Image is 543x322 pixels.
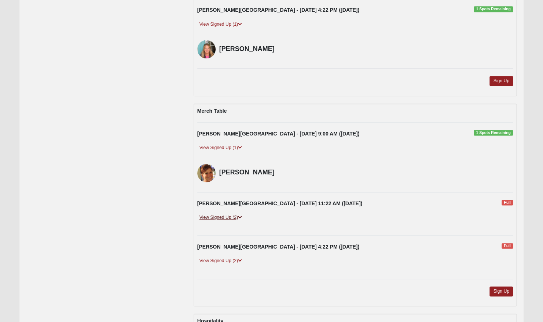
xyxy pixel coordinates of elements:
[197,164,216,182] img: Leslie Mays
[197,40,216,58] img: Kim Kindig
[197,108,227,114] strong: Merch Table
[197,244,359,250] strong: [PERSON_NAME][GEOGRAPHIC_DATA] - [DATE] 4:22 PM ([DATE])
[502,200,513,206] span: Full
[502,243,513,249] span: Full
[197,257,244,265] a: View Signed Up (2)
[489,76,513,86] a: Sign Up
[474,6,513,12] span: 1 Spots Remaining
[197,144,244,152] a: View Signed Up (1)
[219,169,295,177] h4: [PERSON_NAME]
[489,286,513,296] a: Sign Up
[474,130,513,136] span: 1 Spots Remaining
[197,200,362,206] strong: [PERSON_NAME][GEOGRAPHIC_DATA] - [DATE] 11:22 AM ([DATE])
[197,21,244,28] a: View Signed Up (1)
[197,214,244,221] a: View Signed Up (2)
[197,131,360,137] strong: [PERSON_NAME][GEOGRAPHIC_DATA] - [DATE] 9:00 AM ([DATE])
[219,45,295,53] h4: [PERSON_NAME]
[197,7,359,13] strong: [PERSON_NAME][GEOGRAPHIC_DATA] - [DATE] 4:22 PM ([DATE])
